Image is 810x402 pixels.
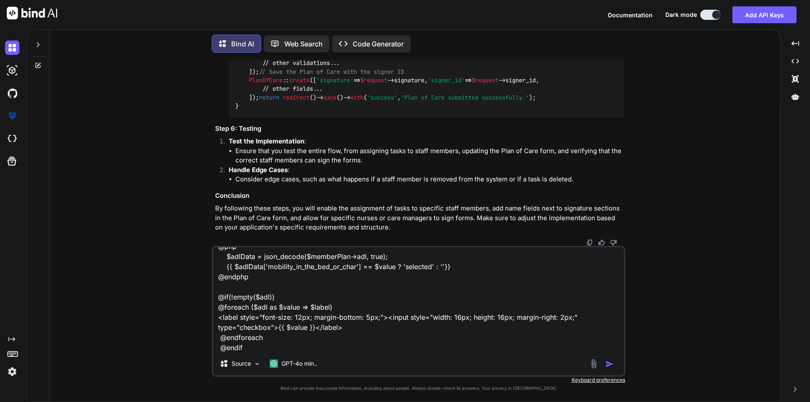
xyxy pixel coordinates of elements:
[283,94,310,101] span: redirect
[5,86,19,100] img: githubDark
[608,11,653,19] button: Documentation
[235,175,624,184] li: Consider edge cases, such as what happens if a staff member is removed from the system or if a ta...
[254,360,261,367] img: Pick Models
[232,359,251,368] p: Source
[215,204,624,232] p: By following these steps, you will enable the assignment of tasks to specific staff members, add ...
[259,68,404,76] span: // Save the Plan of Care with the signer ID
[212,385,625,391] p: Bind can provide inaccurate information, including about people. Always double-check its answers....
[353,39,404,49] p: Code Generator
[472,76,499,84] span: $request
[401,94,529,101] span: 'Plan of Care submitted successfully.'
[229,137,304,145] strong: Test the Implementation
[5,109,19,123] img: premium
[215,191,624,201] h3: Conclusion
[212,377,625,383] p: Keyboard preferences
[665,11,697,19] span: Dark mode
[289,76,310,84] span: create
[281,359,317,368] p: GPT-4o min..
[284,39,323,49] p: Web Search
[235,146,624,165] li: Ensure that you test the entire flow, from assigning tasks to staff members, updating the Plan of...
[316,76,354,84] span: 'signature'
[259,94,279,101] span: return
[5,364,19,379] img: settings
[229,166,288,174] strong: Handle Edge Cases
[270,359,278,368] img: GPT-4o mini
[5,40,19,55] img: darkChat
[235,50,691,111] code: { -> ([ => , => , // other validations... ]); :: ([ => ->signature, => ->signer_id, // other fiel...
[586,239,593,246] img: copy
[229,165,624,175] p: :
[249,76,283,84] span: PlanOfCare
[610,239,617,246] img: dislike
[229,137,624,146] p: :
[5,63,19,78] img: darkAi-studio
[215,124,624,134] h3: Step 6: Testing
[7,7,57,19] img: Bind AI
[360,76,387,84] span: $request
[605,360,614,368] img: icon
[367,94,397,101] span: 'success'
[231,39,254,49] p: Bind AI
[323,94,337,101] span: back
[732,6,796,23] button: Add API Keys
[428,76,465,84] span: 'signer_id'
[598,239,605,246] img: like
[213,247,624,352] textarea: I have to make checkbox selected based on the below array data: @php $adlData = json_decode($memb...
[5,132,19,146] img: cloudideIcon
[350,94,364,101] span: with
[589,359,599,369] img: attachment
